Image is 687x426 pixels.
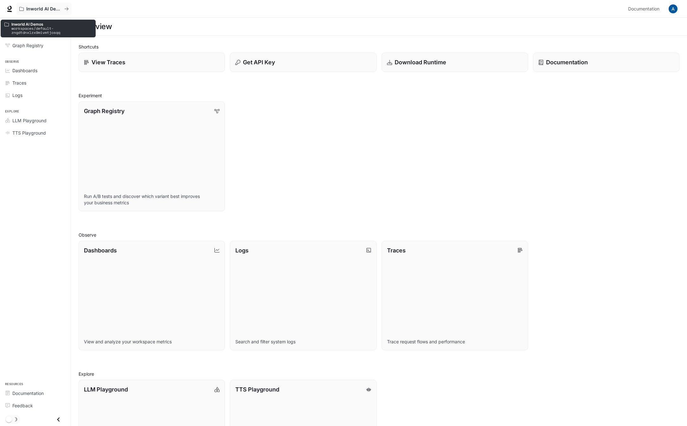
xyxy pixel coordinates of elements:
[3,388,68,399] a: Documentation
[382,241,528,351] a: TracesTrace request flows and performance
[84,193,219,206] p: Run A/B tests and discover which variant best improves your business metrics
[79,101,225,211] a: Graph RegistryRun A/B tests and discover which variant best improves your business metrics
[628,5,659,13] span: Documentation
[3,90,68,101] a: Logs
[395,58,446,67] p: Download Runtime
[669,4,677,13] img: User avatar
[11,22,92,26] p: Inworld AI Demos
[11,26,92,35] p: workspaces/default-zngdtdnxlzx9mivmtjosqq
[3,77,68,88] a: Traces
[382,53,528,72] a: Download Runtime
[84,339,219,345] p: View and analyze your workspace metrics
[12,130,46,136] span: TTS Playground
[6,416,12,423] span: Dark mode toggle
[533,53,679,72] a: Documentation
[26,6,62,12] p: Inworld AI Demos
[79,53,225,72] a: View Traces
[626,3,664,15] a: Documentation
[3,115,68,126] a: LLM Playground
[79,92,679,99] h2: Experiment
[12,390,44,397] span: Documentation
[546,58,588,67] p: Documentation
[84,246,117,255] p: Dashboards
[12,117,47,124] span: LLM Playground
[84,385,128,394] p: LLM Playground
[79,232,679,238] h2: Observe
[12,79,26,86] span: Traces
[12,402,33,409] span: Feedback
[235,339,371,345] p: Search and filter system logs
[3,400,68,411] a: Feedback
[79,371,679,377] h2: Explore
[12,92,22,99] span: Logs
[243,58,275,67] p: Get API Key
[387,246,406,255] p: Traces
[230,241,376,351] a: LogsSearch and filter system logs
[16,3,72,15] button: All workspaces
[3,40,68,51] a: Graph Registry
[51,413,66,426] button: Close drawer
[3,65,68,76] a: Dashboards
[230,53,376,72] button: Get API Key
[12,67,37,74] span: Dashboards
[92,58,125,67] p: View Traces
[387,339,523,345] p: Trace request flows and performance
[667,3,679,15] button: User avatar
[235,246,249,255] p: Logs
[84,107,124,115] p: Graph Registry
[3,127,68,138] a: TTS Playground
[12,42,43,49] span: Graph Registry
[79,241,225,351] a: DashboardsView and analyze your workspace metrics
[235,385,279,394] p: TTS Playground
[79,43,679,50] h2: Shortcuts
